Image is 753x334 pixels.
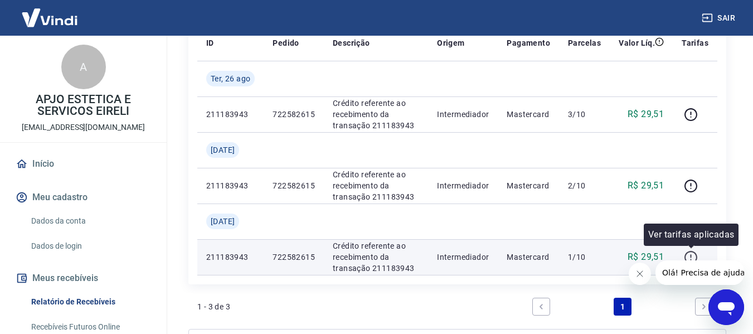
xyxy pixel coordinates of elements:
[437,180,489,191] p: Intermediador
[211,216,235,227] span: [DATE]
[27,235,153,258] a: Dados de login
[22,122,145,133] p: [EMAIL_ADDRESS][DOMAIN_NAME]
[507,180,550,191] p: Mastercard
[13,185,153,210] button: Meu cadastro
[655,260,744,285] iframe: Mensagem da empresa
[13,266,153,291] button: Meus recebíveis
[532,298,550,316] a: Previous page
[628,250,664,264] p: R$ 29,51
[27,291,153,313] a: Relatório de Recebíveis
[206,180,255,191] p: 211183943
[629,263,651,285] iframe: Fechar mensagem
[614,298,631,316] a: Page 1 is your current page
[628,108,664,121] p: R$ 29,51
[699,8,740,28] button: Sair
[211,144,235,156] span: [DATE]
[273,37,299,49] p: Pedido
[273,180,315,191] p: 722582615
[13,1,86,35] img: Vindi
[333,169,419,202] p: Crédito referente ao recebimento da transação 211183943
[211,73,250,84] span: Ter, 26 ago
[568,109,601,120] p: 3/10
[206,251,255,263] p: 211183943
[333,37,370,49] p: Descrição
[437,37,464,49] p: Origem
[333,98,419,131] p: Crédito referente ao recebimento da transação 211183943
[507,251,550,263] p: Mastercard
[507,109,550,120] p: Mastercard
[437,109,489,120] p: Intermediador
[13,152,153,176] a: Início
[273,251,315,263] p: 722582615
[628,179,664,192] p: R$ 29,51
[7,8,94,17] span: Olá! Precisa de ajuda?
[61,45,106,89] div: A
[437,251,489,263] p: Intermediador
[273,109,315,120] p: 722582615
[682,37,708,49] p: Tarifas
[507,37,550,49] p: Pagamento
[333,240,419,274] p: Crédito referente ao recebimento da transação 211183943
[528,293,717,320] ul: Pagination
[197,301,230,312] p: 1 - 3 de 3
[619,37,655,49] p: Valor Líq.
[708,289,744,325] iframe: Botão para abrir a janela de mensagens
[695,298,713,316] a: Next page
[27,210,153,233] a: Dados da conta
[568,251,601,263] p: 1/10
[568,180,601,191] p: 2/10
[648,228,734,241] p: Ver tarifas aplicadas
[206,37,214,49] p: ID
[9,94,158,117] p: APJO ESTETICA E SERVICOS EIRELI
[206,109,255,120] p: 211183943
[568,37,601,49] p: Parcelas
